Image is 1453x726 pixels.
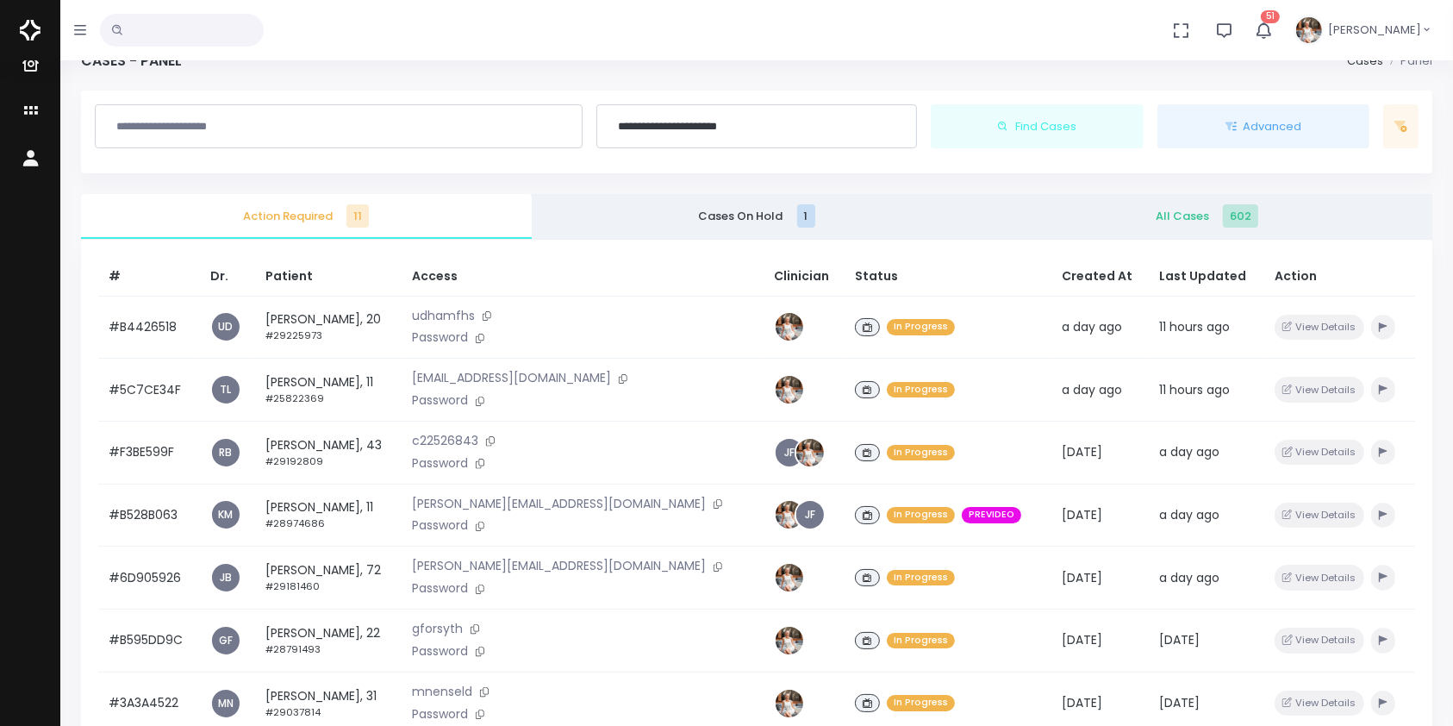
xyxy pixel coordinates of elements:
span: a day ago [1062,318,1122,335]
th: Status [845,257,1051,297]
th: Created At [1051,257,1149,297]
button: View Details [1275,691,1363,716]
span: All Cases [995,208,1419,225]
p: [EMAIL_ADDRESS][DOMAIN_NAME] [412,369,753,388]
a: RB [212,439,240,466]
small: #29192809 [265,454,323,468]
span: In Progress [887,695,955,711]
span: In Progress [887,319,955,335]
span: In Progress [887,570,955,586]
td: [PERSON_NAME], 72 [255,547,402,610]
small: #29225973 [265,329,322,342]
span: Cases On Hold [546,208,969,225]
th: Access [402,257,764,297]
li: Panel [1383,53,1432,70]
small: #28791493 [265,642,321,656]
span: a day ago [1160,506,1220,523]
p: Password [412,705,753,724]
a: KM [212,501,240,529]
td: [PERSON_NAME], 22 [255,610,402,673]
a: Cases [1347,53,1383,69]
button: View Details [1275,315,1363,340]
span: 1 [797,204,815,228]
td: [PERSON_NAME], 43 [255,421,402,484]
small: #29037814 [265,705,321,719]
span: [DATE] [1062,569,1102,586]
th: Patient [255,257,402,297]
span: 51 [1261,10,1280,23]
td: #B4426518 [98,296,200,359]
span: 11 hours ago [1160,318,1231,335]
span: In Progress [887,633,955,649]
a: MN [212,690,240,717]
td: #B595DD9C [98,610,200,673]
p: Password [412,642,753,661]
button: View Details [1275,440,1363,465]
th: # [98,257,200,297]
td: #6D905926 [98,547,200,610]
span: [DATE] [1160,694,1200,711]
span: [PERSON_NAME] [1328,22,1421,39]
th: Clinician [764,257,845,297]
p: mnenseld [412,683,753,702]
td: #B528B063 [98,484,200,547]
span: Action Required [95,208,518,225]
img: Logo Horizontal [20,12,41,48]
a: JF [776,439,803,466]
small: #28974686 [265,516,325,530]
button: View Details [1275,503,1363,528]
span: a day ago [1160,443,1220,460]
p: gforsyth [412,620,753,639]
td: [PERSON_NAME], 11 [255,359,402,422]
p: [PERSON_NAME][EMAIL_ADDRESS][DOMAIN_NAME] [412,495,753,514]
span: [DATE] [1062,443,1102,460]
a: UD [212,313,240,341]
p: Password [412,579,753,598]
p: Password [412,454,753,473]
th: Last Updated [1150,257,1265,297]
span: a day ago [1160,569,1220,586]
small: #25822369 [265,391,324,405]
img: Header Avatar [1294,15,1325,46]
p: udhamfhs [412,307,753,326]
p: Password [412,329,753,347]
p: Password [412,516,753,535]
a: TL [212,376,240,404]
th: Action [1264,257,1415,297]
button: Find Cases [931,104,1144,149]
span: In Progress [887,507,955,523]
span: In Progress [887,445,955,461]
td: [PERSON_NAME], 11 [255,484,402,547]
span: In Progress [887,382,955,398]
span: 11 hours ago [1160,381,1231,398]
span: [DATE] [1160,631,1200,648]
small: #29181460 [265,579,320,593]
span: [DATE] [1062,694,1102,711]
a: GF [212,627,240,654]
p: c22526843 [412,432,753,451]
button: View Details [1275,565,1363,590]
button: Advanced [1157,104,1370,149]
td: #F3BE599F [98,421,200,484]
span: 11 [346,204,369,228]
td: [PERSON_NAME], 20 [255,296,402,359]
td: #5C7CE34F [98,359,200,422]
a: JB [212,564,240,591]
span: [DATE] [1062,506,1102,523]
p: Password [412,391,753,410]
span: a day ago [1062,381,1122,398]
button: View Details [1275,628,1363,653]
h4: Cases - Panel [81,53,182,69]
a: JF [796,501,824,529]
span: 602 [1223,204,1258,228]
